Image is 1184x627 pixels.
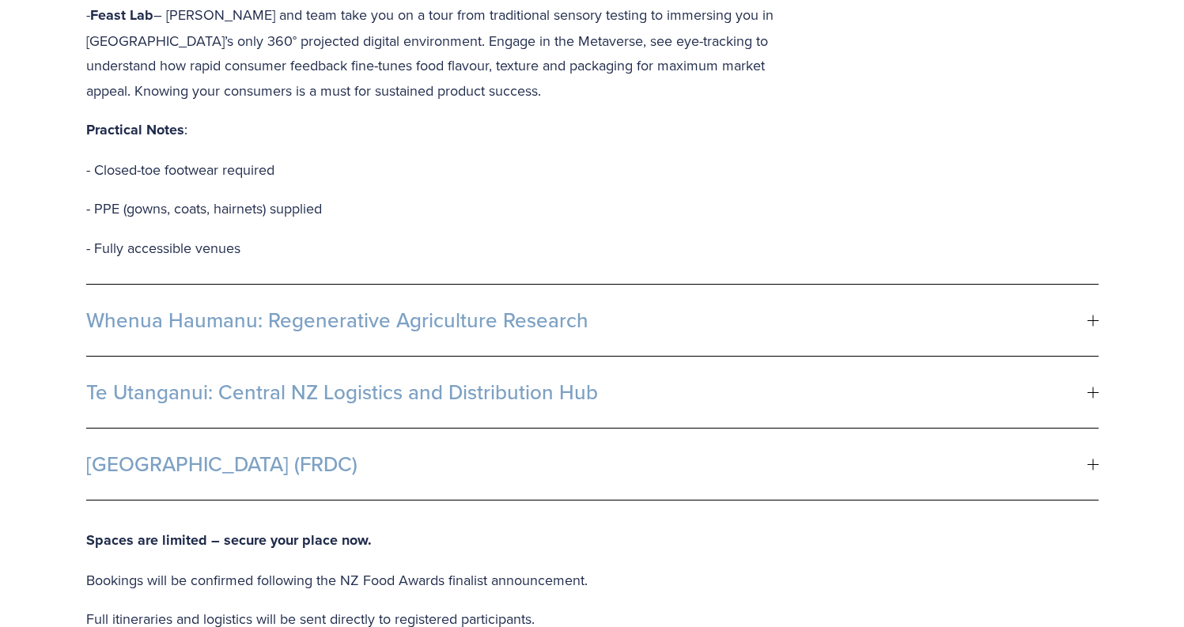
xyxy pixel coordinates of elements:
[86,2,795,103] p: - – [PERSON_NAME] and team take you on a tour from traditional sensory testing to immersing you i...
[86,285,1099,356] button: Whenua Haumanu: Regenerative Agriculture Research
[86,236,795,261] p: - Fully accessible venues
[86,429,1099,500] button: [GEOGRAPHIC_DATA] (FRDC)
[86,530,372,550] strong: Spaces are limited – secure your place now.
[86,380,1088,404] span: Te Utanganui: Central NZ Logistics and Distribution Hub
[86,568,1099,593] p: Bookings will be confirmed following the NZ Food Awards finalist announcement.
[86,157,795,183] p: - Closed-toe footwear required
[86,357,1099,428] button: Te Utanganui: Central NZ Logistics and Distribution Hub
[86,196,795,221] p: - PPE (gowns, coats, hairnets) supplied
[90,5,153,25] strong: Feast Lab
[86,119,184,140] strong: Practical Notes
[86,452,1088,476] span: [GEOGRAPHIC_DATA] (FRDC)
[86,308,1088,332] span: Whenua Haumanu: Regenerative Agriculture Research
[86,117,795,143] p: :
